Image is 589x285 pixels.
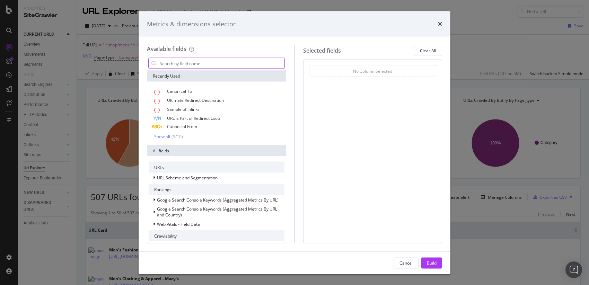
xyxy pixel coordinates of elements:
[157,175,218,180] span: URL Scheme and Segmentation
[420,47,436,53] div: Clear All
[414,45,442,56] button: Clear All
[157,197,279,203] span: Google Search Console Keywords (Aggregated Metrics By URL)
[154,134,170,139] div: Show all
[159,58,284,69] input: Search by field name
[427,260,437,266] div: Build
[157,221,200,227] span: Web Vitals - Field Data
[170,134,183,140] div: ( 5 / 10 )
[167,88,192,94] span: Canonical To
[565,261,582,278] div: Open Intercom Messenger
[167,106,200,112] span: Sample of Inlinks
[149,162,284,173] div: URLs
[421,257,442,268] button: Build
[399,260,413,266] div: Cancel
[167,115,220,121] span: URL is Part of Redirect Loop
[147,19,236,28] div: Metrics & dimensions selector
[149,184,284,195] div: Rankings
[157,206,277,218] span: Google Search Console Keywords (Aggregated Metrics By URL and Country)
[167,124,197,130] span: Canonical From
[147,45,186,53] div: Available fields
[147,71,286,82] div: Recently Used
[147,145,286,156] div: All fields
[394,257,419,268] button: Cancel
[303,46,341,54] div: Selected fields
[167,97,224,103] span: Ultimate Redirect Destination
[149,230,284,241] div: Crawlability
[353,68,392,74] div: No Column Selected
[139,11,450,274] div: modal
[438,19,442,28] div: times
